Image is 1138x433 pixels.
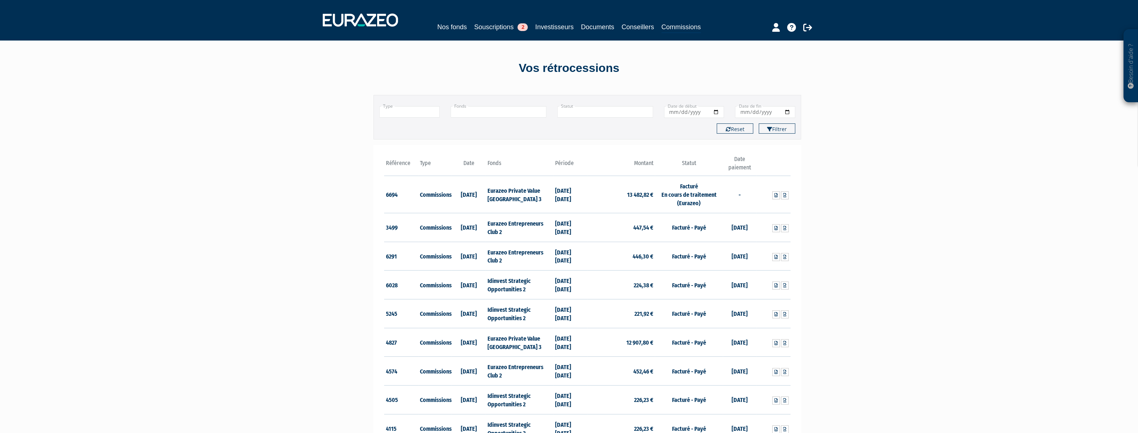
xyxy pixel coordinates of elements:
[418,271,452,299] td: Commissions
[452,242,486,271] td: [DATE]
[452,271,486,299] td: [DATE]
[418,357,452,386] td: Commissions
[437,22,467,32] a: Nos fonds
[553,176,587,213] td: [DATE] [DATE]
[655,357,722,386] td: Facturé - Payé
[553,155,587,176] th: Période
[384,328,418,357] td: 4827
[486,328,553,357] td: Eurazeo Private Value [GEOGRAPHIC_DATA] 3
[553,213,587,242] td: [DATE] [DATE]
[384,386,418,414] td: 4505
[384,299,418,328] td: 5245
[587,357,655,386] td: 452,46 €
[452,357,486,386] td: [DATE]
[723,299,757,328] td: [DATE]
[661,22,701,33] a: Commissions
[587,386,655,414] td: 226,23 €
[553,242,587,271] td: [DATE] [DATE]
[723,328,757,357] td: [DATE]
[452,299,486,328] td: [DATE]
[553,271,587,299] td: [DATE] [DATE]
[723,155,757,176] th: Date paiement
[655,299,722,328] td: Facturé - Payé
[418,176,452,213] td: Commissions
[384,242,418,271] td: 6291
[452,155,486,176] th: Date
[587,213,655,242] td: 447,54 €
[384,155,418,176] th: Référence
[587,242,655,271] td: 446,30 €
[486,242,553,271] td: Eurazeo Entrepreneurs Club 2
[418,213,452,242] td: Commissions
[655,155,722,176] th: Statut
[384,271,418,299] td: 6028
[553,328,587,357] td: [DATE] [DATE]
[517,23,528,31] span: 2
[553,357,587,386] td: [DATE] [DATE]
[418,242,452,271] td: Commissions
[418,328,452,357] td: Commissions
[418,155,452,176] th: Type
[723,242,757,271] td: [DATE]
[486,176,553,213] td: Eurazeo Private Value [GEOGRAPHIC_DATA] 3
[655,386,722,414] td: Facturé - Payé
[486,357,553,386] td: Eurazeo Entrepreneurs Club 2
[581,22,614,32] a: Documents
[759,123,795,134] button: Filtrer
[655,328,722,357] td: Facturé - Payé
[323,14,398,27] img: 1732889491-logotype_eurazeo_blanc_rvb.png
[486,271,553,299] td: Idinvest Strategic Opportunities 2
[553,299,587,328] td: [DATE] [DATE]
[418,386,452,414] td: Commissions
[452,386,486,414] td: [DATE]
[452,176,486,213] td: [DATE]
[587,271,655,299] td: 224,38 €
[655,271,722,299] td: Facturé - Payé
[384,213,418,242] td: 3499
[384,176,418,213] td: 6694
[361,60,777,77] div: Vos rétrocessions
[723,271,757,299] td: [DATE]
[587,328,655,357] td: 12 907,80 €
[418,299,452,328] td: Commissions
[723,213,757,242] td: [DATE]
[717,123,753,134] button: Reset
[486,213,553,242] td: Eurazeo Entrepreneurs Club 2
[655,242,722,271] td: Facturé - Payé
[535,22,573,32] a: Investisseurs
[384,357,418,386] td: 4574
[622,22,654,32] a: Conseillers
[486,299,553,328] td: Idinvest Strategic Opportunities 2
[474,22,528,32] a: Souscriptions2
[452,213,486,242] td: [DATE]
[723,386,757,414] td: [DATE]
[1127,33,1135,99] p: Besoin d'aide ?
[655,213,722,242] td: Facturé - Payé
[655,176,722,213] td: Facturé En cours de traitement (Eurazeo)
[452,328,486,357] td: [DATE]
[587,155,655,176] th: Montant
[723,176,757,213] td: -
[486,386,553,414] td: Idinvest Strategic Opportunities 2
[486,155,553,176] th: Fonds
[587,176,655,213] td: 13 482,82 €
[553,386,587,414] td: [DATE] [DATE]
[587,299,655,328] td: 221,92 €
[723,357,757,386] td: [DATE]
